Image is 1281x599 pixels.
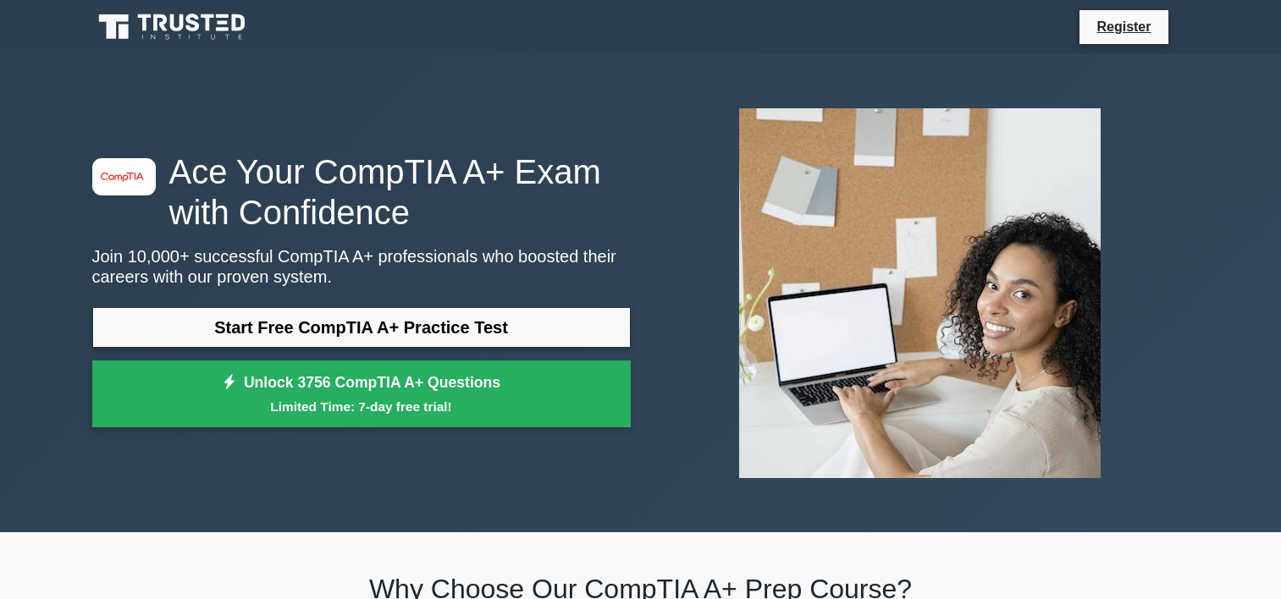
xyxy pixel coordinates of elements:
[113,397,610,416] small: Limited Time: 7-day free trial!
[92,360,631,428] a: Unlock 3756 CompTIA A+ QuestionsLimited Time: 7-day free trial!
[92,307,631,348] a: Start Free CompTIA A+ Practice Test
[92,246,631,287] p: Join 10,000+ successful CompTIA A+ professionals who boosted their careers with our proven system.
[1086,16,1161,37] a: Register
[92,151,631,233] h1: Ace Your CompTIA A+ Exam with Confidence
